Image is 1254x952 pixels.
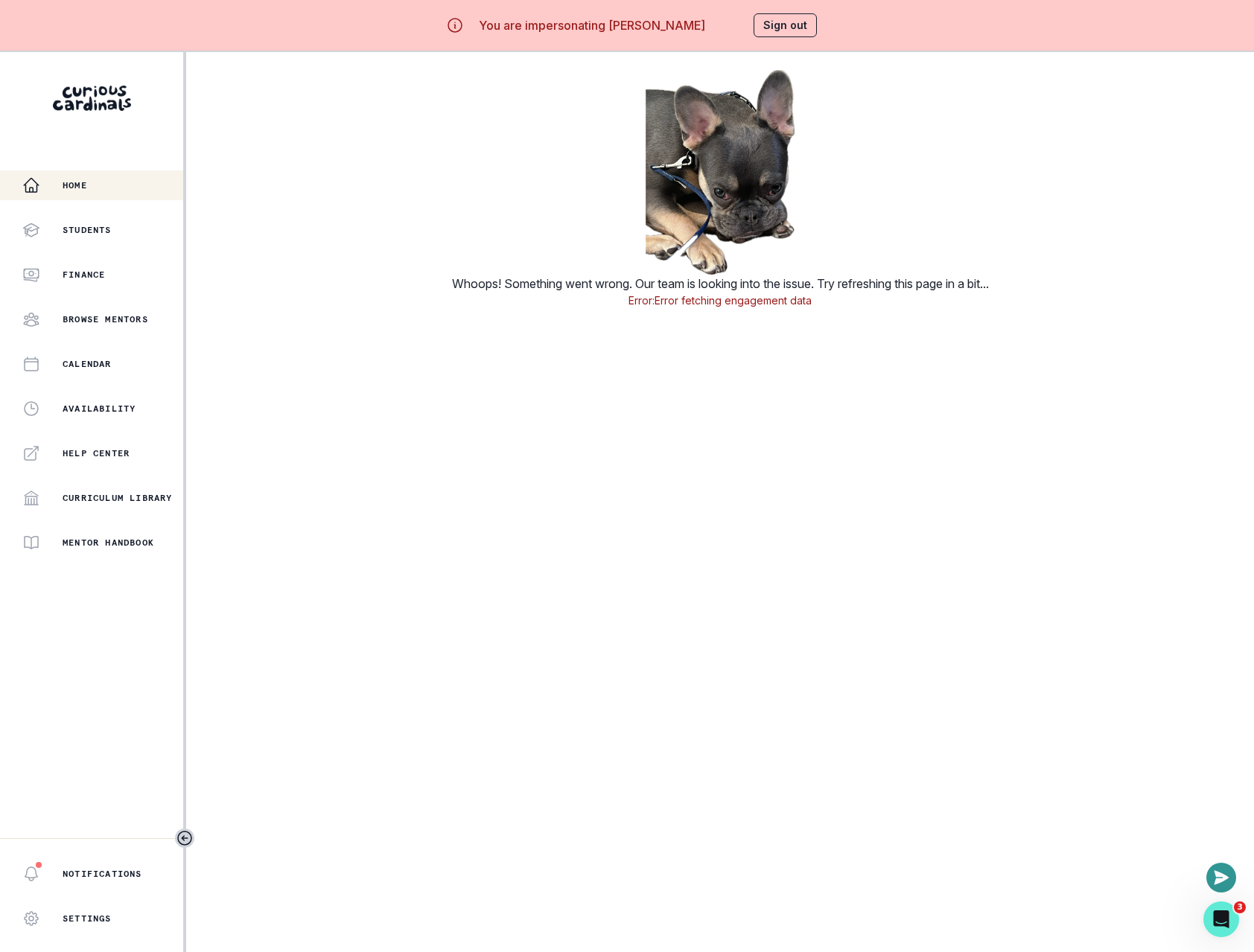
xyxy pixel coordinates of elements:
[63,492,173,504] p: Curriculum Library
[175,828,194,848] button: Toggle sidebar
[479,16,705,34] p: You are impersonating [PERSON_NAME]
[63,358,112,370] p: Calendar
[1206,863,1236,892] button: Open or close messaging widget
[628,293,812,308] p: Error: Error fetching engagement data
[63,537,154,549] p: Mentor Handbook
[646,70,795,275] img: pathetic_bowser.png
[63,224,112,236] p: Students
[63,913,112,924] p: Settings
[63,313,148,325] p: Browse Mentors
[1234,901,1246,913] span: 3
[63,403,136,415] p: Availability
[754,13,817,37] button: Sign out
[452,275,989,293] p: Whoops! Something went wrong. Our team is looking into the issue. Try refreshing this page in a b...
[53,86,131,111] img: Curious Cardinals Logo
[1203,901,1239,937] iframe: Intercom live chat
[63,447,130,459] p: Help Center
[63,868,142,880] p: Notifications
[63,269,105,281] p: Finance
[63,179,87,191] p: Home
